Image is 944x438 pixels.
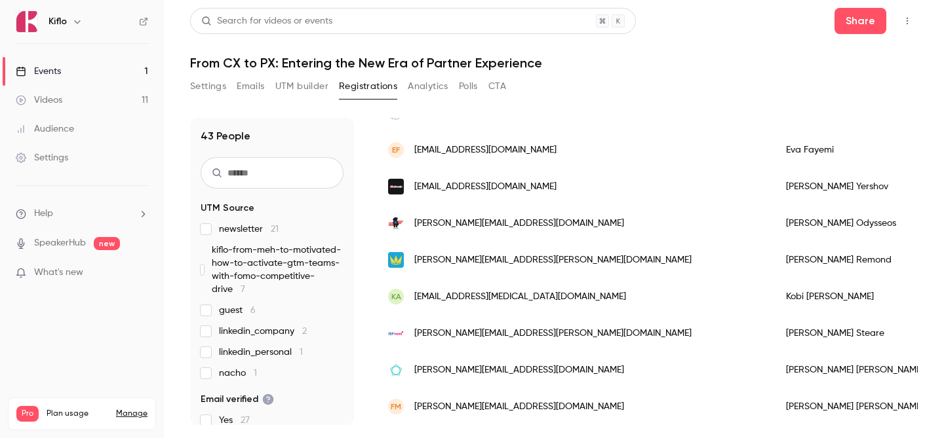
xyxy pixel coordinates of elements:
span: UTM Source [201,202,254,215]
div: Events [16,65,61,78]
span: [EMAIL_ADDRESS][DOMAIN_NAME] [414,180,557,194]
span: Yes [219,414,250,427]
div: Videos [16,94,62,107]
span: 7 [241,285,245,294]
span: linkedin_personal [219,346,303,359]
span: [PERSON_NAME][EMAIL_ADDRESS][PERSON_NAME][DOMAIN_NAME] [414,253,692,267]
span: 21 [271,225,279,234]
img: Kiflo [16,11,37,32]
span: 1 [254,369,257,378]
span: [PERSON_NAME][EMAIL_ADDRESS][DOMAIN_NAME] [414,363,624,377]
span: new [94,237,120,250]
span: [PERSON_NAME][EMAIL_ADDRESS][DOMAIN_NAME] [414,400,624,414]
span: newsletter [219,223,279,236]
span: 27 [241,416,250,425]
span: KA [391,291,401,302]
span: Pro [16,406,39,422]
span: guest [219,304,256,317]
span: linkedin_company [219,325,307,338]
h1: From CX to PX: Entering the New Era of Partner Experience [190,55,918,71]
span: [EMAIL_ADDRESS][DOMAIN_NAME] [414,143,557,157]
span: Plan usage [47,409,108,419]
span: nacho [219,367,257,380]
img: ispnext.com [388,325,404,341]
div: Audience [16,122,74,136]
span: FM [391,401,401,412]
button: Share [835,8,886,34]
span: [EMAIL_ADDRESS][MEDICAL_DATA][DOMAIN_NAME] [414,290,626,304]
button: UTM builder [275,76,328,97]
span: [PERSON_NAME][EMAIL_ADDRESS][DOMAIN_NAME] [414,217,624,230]
a: Manage [116,409,147,419]
img: webmanuals.se [388,252,404,268]
span: 2 [302,327,307,336]
span: What's new [34,266,83,280]
button: Analytics [408,76,448,97]
h1: 43 People [201,128,250,144]
span: EF [392,144,400,156]
iframe: Noticeable Trigger [132,267,148,279]
span: 6 [250,306,256,315]
button: Polls [459,76,478,97]
div: Search for videos or events [201,14,332,28]
span: Email verified [201,393,274,406]
img: netronic.net [388,179,404,194]
button: Settings [190,76,226,97]
button: CTA [488,76,506,97]
button: Emails [237,76,264,97]
div: Settings [16,151,68,164]
span: Help [34,207,53,221]
span: 1 [300,348,303,357]
span: [PERSON_NAME][EMAIL_ADDRESS][PERSON_NAME][DOMAIN_NAME] [414,327,692,340]
button: Registrations [339,76,397,97]
img: rufuslabs.com [388,215,404,231]
li: help-dropdown-opener [16,207,148,221]
img: thepowerofpartnering.solutions [388,362,404,378]
h6: Kiflo [49,15,67,28]
a: SpeakerHub [34,236,86,250]
span: kiflo-from-meh-to-motivated-how-to-activate-gtm-teams-with-fomo-competitive-drive [212,244,344,296]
